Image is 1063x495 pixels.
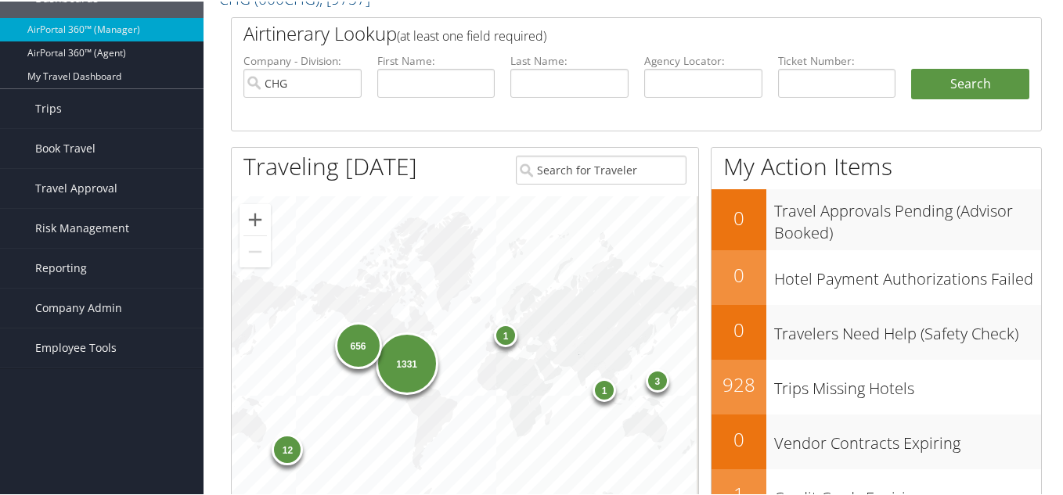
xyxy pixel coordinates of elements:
h3: Trips Missing Hotels [774,368,1041,398]
span: Company Admin [35,287,122,326]
label: First Name: [377,52,495,67]
label: Last Name: [510,52,629,67]
input: Search for Traveler [516,154,686,183]
span: Employee Tools [35,327,117,366]
div: 3 [646,367,669,390]
div: 656 [335,321,382,368]
div: 1 [593,376,616,400]
span: Reporting [35,247,87,286]
div: 1 [494,322,517,346]
a: 0Hotel Payment Authorizations Failed [712,249,1041,303]
h2: Airtinerary Lookup [243,19,962,45]
h3: Vendor Contracts Expiring [774,423,1041,453]
a: 0Travel Approvals Pending (Advisor Booked) [712,188,1041,248]
label: Ticket Number: [778,52,896,67]
h3: Travelers Need Help (Safety Check) [774,314,1041,343]
h3: Hotel Payment Authorizations Failed [774,259,1041,289]
a: 928Trips Missing Hotels [712,358,1041,413]
span: Book Travel [35,127,95,167]
label: Agency Locator: [644,52,762,67]
h2: 0 [712,315,766,342]
h1: Traveling [DATE] [243,149,417,181]
span: (at least one field required) [397,26,546,43]
h2: 0 [712,203,766,230]
div: 1331 [376,331,438,393]
label: Company - Division: [243,52,362,67]
h3: Travel Approvals Pending (Advisor Booked) [774,191,1041,242]
span: Trips [35,88,62,127]
h2: 0 [712,260,766,287]
button: Zoom out [240,235,271,266]
span: Risk Management [35,207,129,246]
a: 0Travelers Need Help (Safety Check) [712,303,1041,358]
h2: 928 [712,370,766,396]
button: Zoom in [240,203,271,234]
a: 0Vendor Contracts Expiring [712,413,1041,468]
button: Search [911,67,1029,99]
span: Travel Approval [35,167,117,206]
h1: My Action Items [712,149,1041,181]
div: 12 [272,432,303,463]
h2: 0 [712,425,766,451]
